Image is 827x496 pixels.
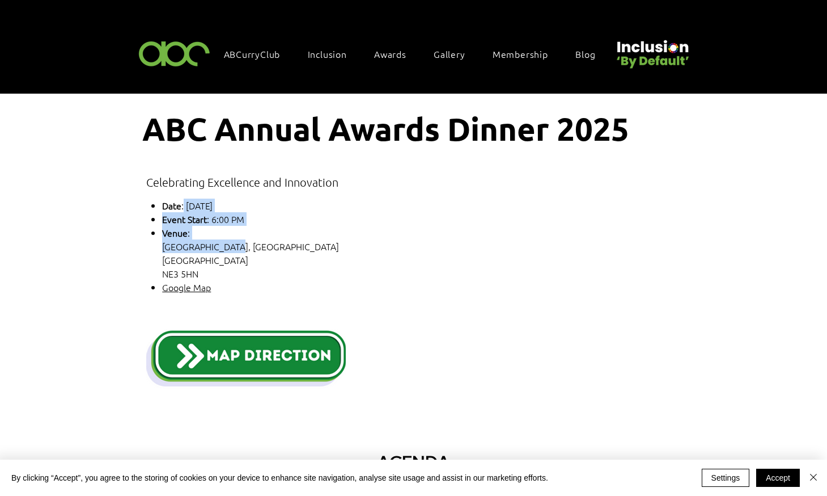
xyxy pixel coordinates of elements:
button: Accept [756,469,800,487]
span: Venue [162,226,188,239]
a: Google Map [162,281,211,293]
a: Blog [570,42,612,66]
a: Gallery [428,42,482,66]
img: ABC-Logo-Blank-Background-01-01-2.png [135,36,214,70]
span: ABC Annual Awards Dinner 2025 [142,108,629,148]
p: : 6:00 PM [162,212,546,226]
a: Membership [487,42,565,66]
span: Blog [575,48,595,60]
span: Membership [493,48,548,60]
div: Inclusion [302,42,364,66]
p: : [DATE] [162,199,546,212]
span: Date [162,199,181,212]
img: Untitled design (22).png [613,31,691,70]
a: ABCurryClub [218,42,298,66]
span: Celebrating Excellence and Innovation [146,175,338,189]
p: : [GEOGRAPHIC_DATA], [GEOGRAPHIC_DATA] [GEOGRAPHIC_DATA] NE3 5HN [162,226,546,280]
span: Inclusion [308,48,347,60]
img: Close [807,470,820,484]
img: Blue Modern Game Button Twitch Panel.png [146,327,346,389]
span: Awards [374,48,406,60]
button: Settings [702,469,750,487]
span: ABCurryClub [224,48,281,60]
span: Gallery [434,48,465,60]
nav: Site [218,42,613,66]
span: AGENDA [378,452,449,472]
div: Awards [368,42,423,66]
button: Close [807,469,820,487]
span: By clicking “Accept”, you agree to the storing of cookies on your device to enhance site navigati... [11,473,548,483]
span: Event Start [162,213,207,225]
